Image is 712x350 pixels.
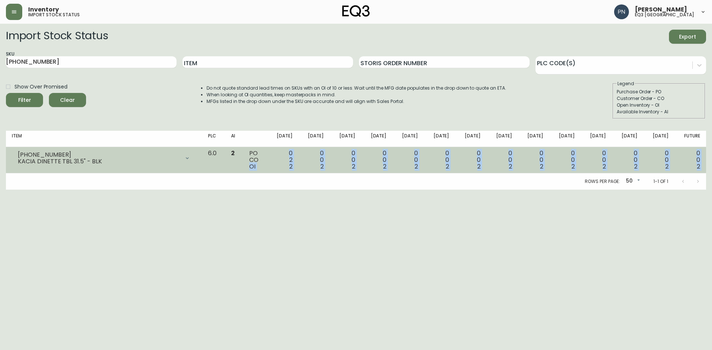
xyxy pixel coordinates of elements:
span: 2 [697,162,700,171]
div: Open Inventory - OI [617,102,701,109]
th: [DATE] [487,131,518,147]
span: 2 [231,149,235,157]
div: PO CO [249,150,261,170]
th: [DATE] [581,131,612,147]
th: [DATE] [455,131,487,147]
div: 0 0 [649,150,669,170]
div: 0 0 [430,150,449,170]
span: 2 [352,162,355,171]
div: 0 0 [398,150,418,170]
button: Filter [6,93,43,107]
span: 2 [477,162,481,171]
th: [DATE] [424,131,455,147]
div: 0 0 [555,150,575,170]
th: Future [675,131,706,147]
span: 2 [509,162,512,171]
th: AI [225,131,243,147]
span: [PERSON_NAME] [635,7,687,13]
div: [PHONE_NUMBER] [18,151,180,158]
span: 2 [289,162,293,171]
div: 0 0 [367,150,387,170]
th: [DATE] [330,131,361,147]
button: Export [669,30,706,44]
div: 0 0 [587,150,606,170]
th: [DATE] [612,131,643,147]
span: 2 [665,162,669,171]
span: Clear [55,96,80,105]
div: Purchase Order - PO [617,89,701,95]
th: [DATE] [299,131,330,147]
img: 496f1288aca128e282dab2021d4f4334 [614,4,629,19]
span: Inventory [28,7,59,13]
th: [DATE] [267,131,299,147]
div: Available Inventory - AI [617,109,701,115]
span: 2 [446,162,449,171]
div: 50 [623,175,642,187]
th: PLC [202,131,225,147]
span: 2 [634,162,637,171]
td: 6.0 [202,147,225,173]
h5: eq3 [GEOGRAPHIC_DATA] [635,13,694,17]
span: Show Over Promised [14,83,67,91]
div: 0 2 [273,150,293,170]
h5: import stock status [28,13,80,17]
div: [PHONE_NUMBER]KACIA DINETTE TBL 31.5" - BLK [12,150,196,166]
div: 0 0 [618,150,637,170]
span: 2 [603,162,606,171]
span: 2 [320,162,324,171]
th: [DATE] [549,131,581,147]
div: 0 0 [524,150,544,170]
h2: Import Stock Status [6,30,108,44]
li: When looking at OI quantities, keep masterpacks in mind. [207,91,506,98]
th: [DATE] [643,131,675,147]
div: 0 0 [680,150,700,170]
th: [DATE] [361,131,393,147]
p: Rows per page: [585,178,620,185]
legend: Legend [617,80,635,87]
span: 2 [415,162,418,171]
th: [DATE] [518,131,550,147]
img: logo [342,5,370,17]
div: 0 0 [492,150,512,170]
span: 2 [571,162,575,171]
div: KACIA DINETTE TBL 31.5" - BLK [18,158,180,165]
li: MFGs listed in the drop down under the SKU are accurate and will align with Sales Portal. [207,98,506,105]
div: Customer Order - CO [617,95,701,102]
th: [DATE] [392,131,424,147]
li: Do not quote standard lead times on SKUs with an OI of 10 or less. Wait until the MFG date popula... [207,85,506,91]
p: 1-1 of 1 [653,178,668,185]
div: 0 0 [304,150,324,170]
span: OI [249,162,256,171]
th: Item [6,131,202,147]
button: Clear [49,93,86,107]
div: 0 0 [336,150,355,170]
span: 2 [540,162,543,171]
span: 2 [383,162,386,171]
div: 0 0 [461,150,481,170]
span: Export [675,32,700,41]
